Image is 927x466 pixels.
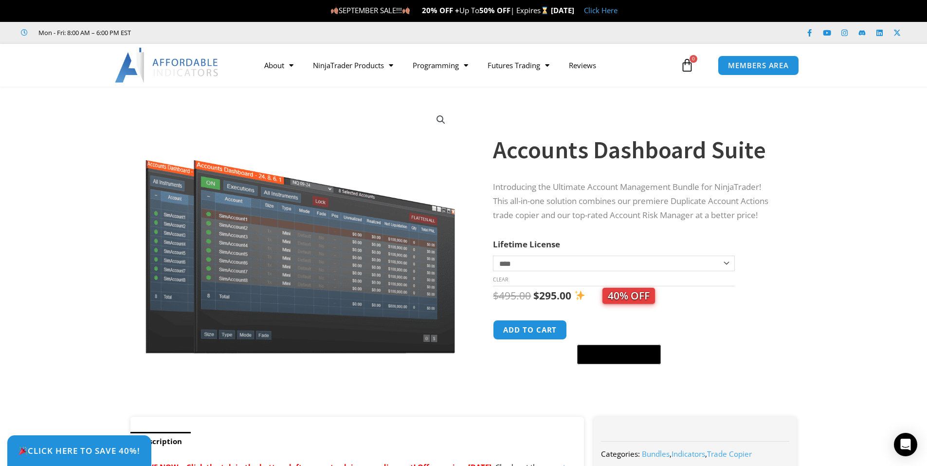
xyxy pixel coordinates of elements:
a: Reviews [559,54,606,76]
span: Mon - Fri: 8:00 AM – 6:00 PM EST [36,27,131,38]
a: About [254,54,303,76]
iframe: Customer reviews powered by Trustpilot [145,28,291,37]
img: 🍂 [331,7,338,14]
a: 0 [666,51,709,79]
img: ⌛ [541,7,548,14]
img: 🎉 [19,447,27,455]
a: MEMBERS AREA [718,56,799,75]
img: LogoAI | Affordable Indicators – NinjaTrader [115,48,219,83]
span: $ [493,289,499,302]
iframe: PayPal Message 1 [493,370,777,379]
strong: 20% OFF + [422,5,459,15]
strong: 50% OFF [479,5,510,15]
label: Lifetime License [493,239,560,250]
bdi: 495.00 [493,289,531,302]
div: Open Intercom Messenger [894,433,917,456]
a: Click Here [584,5,618,15]
img: 🍂 [402,7,410,14]
a: Programming [403,54,478,76]
a: Futures Trading [478,54,559,76]
a: NinjaTrader Products [303,54,403,76]
nav: Menu [254,54,678,76]
button: Add to cart [493,320,567,340]
a: 🎉Click Here to save 40%! [7,435,151,466]
span: 0 [690,55,697,63]
iframe: Secure express checkout frame [575,318,663,342]
span: 40% OFF [602,288,655,304]
span: MEMBERS AREA [728,62,789,69]
span: $ [533,289,539,302]
a: View full-screen image gallery [432,111,450,129]
img: ✨ [575,290,585,300]
bdi: 295.00 [533,289,571,302]
h1: Accounts Dashboard Suite [493,133,777,167]
strong: [DATE] [551,5,574,15]
a: Clear options [493,276,508,283]
span: Click Here to save 40%! [18,447,140,455]
p: Introducing the Ultimate Account Management Bundle for NinjaTrader! This all-in-one solution comb... [493,180,777,223]
span: SEPTEMBER SALE!!! Up To | Expires [330,5,551,15]
button: Buy with GPay [577,345,661,364]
